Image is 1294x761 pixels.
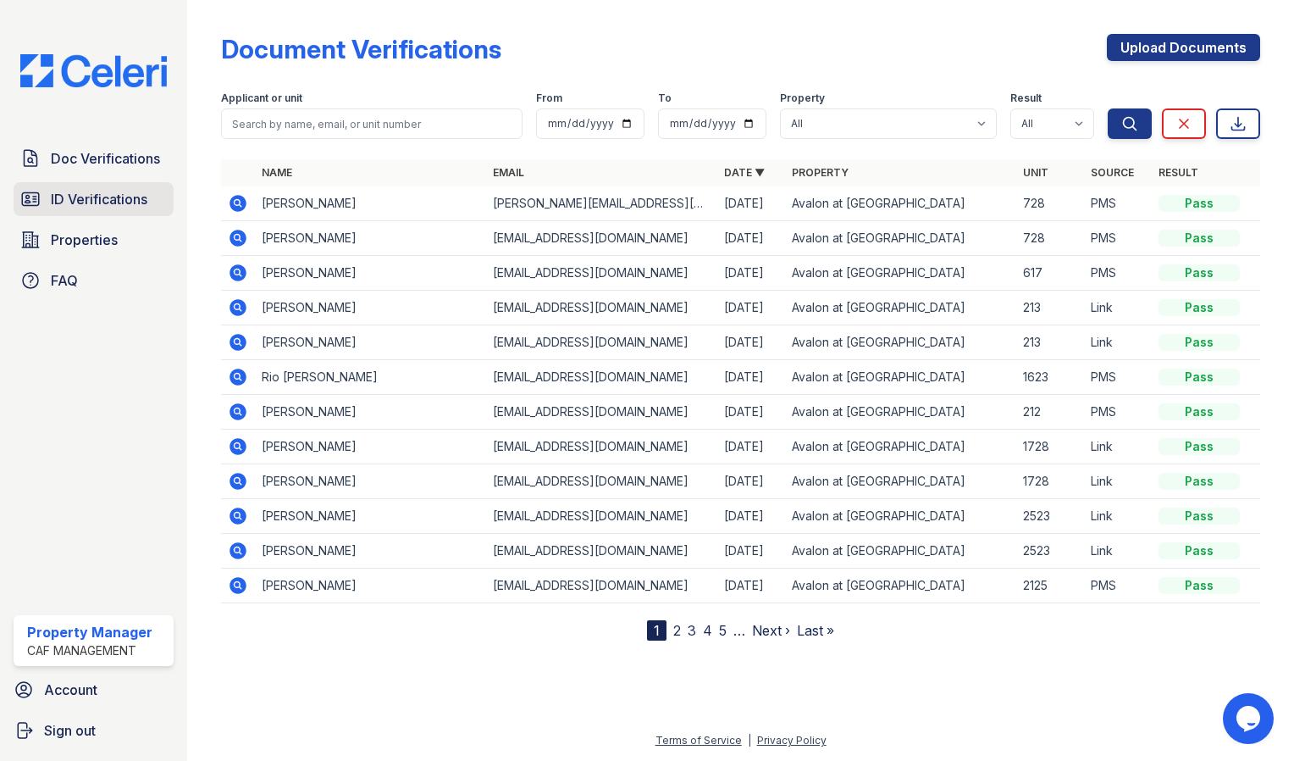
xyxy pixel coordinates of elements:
td: Avalon at [GEOGRAPHIC_DATA] [785,256,1016,291]
td: Link [1084,499,1152,534]
div: | [748,734,751,747]
input: Search by name, email, or unit number [221,108,523,139]
td: [EMAIL_ADDRESS][DOMAIN_NAME] [486,325,717,360]
td: [EMAIL_ADDRESS][DOMAIN_NAME] [486,395,717,430]
td: Avalon at [GEOGRAPHIC_DATA] [785,360,1016,395]
div: Pass [1159,542,1240,559]
td: [PERSON_NAME] [255,534,486,569]
span: Sign out [44,720,96,741]
div: Pass [1159,230,1240,247]
td: [EMAIL_ADDRESS][DOMAIN_NAME] [486,221,717,256]
td: [DATE] [717,360,785,395]
td: 2523 [1016,499,1084,534]
span: FAQ [51,270,78,291]
span: Account [44,680,97,700]
a: Result [1159,166,1198,179]
td: [PERSON_NAME] [255,395,486,430]
div: Pass [1159,577,1240,594]
div: 1 [647,620,666,641]
td: Avalon at [GEOGRAPHIC_DATA] [785,430,1016,464]
a: 3 [688,622,696,639]
td: [EMAIL_ADDRESS][DOMAIN_NAME] [486,291,717,325]
td: [PERSON_NAME] [255,430,486,464]
span: … [733,620,745,641]
td: [DATE] [717,499,785,534]
a: ID Verifications [14,182,174,216]
div: Pass [1159,264,1240,281]
a: Doc Verifications [14,142,174,175]
a: 2 [673,622,681,639]
td: Avalon at [GEOGRAPHIC_DATA] [785,291,1016,325]
td: 213 [1016,291,1084,325]
td: [DATE] [717,256,785,291]
div: Pass [1159,508,1240,525]
label: Property [780,92,825,105]
td: 1728 [1016,464,1084,499]
a: Sign out [7,714,180,747]
td: 2523 [1016,534,1084,569]
div: Pass [1159,403,1240,420]
td: Link [1084,464,1152,499]
td: [DATE] [717,291,785,325]
td: [PERSON_NAME] [255,221,486,256]
label: To [658,92,672,105]
td: Link [1084,534,1152,569]
div: Pass [1159,299,1240,316]
td: Avalon at [GEOGRAPHIC_DATA] [785,464,1016,499]
a: Upload Documents [1107,34,1260,61]
td: [EMAIL_ADDRESS][DOMAIN_NAME] [486,430,717,464]
td: [EMAIL_ADDRESS][DOMAIN_NAME] [486,360,717,395]
td: PMS [1084,360,1152,395]
td: [DATE] [717,186,785,221]
td: [PERSON_NAME] [255,499,486,534]
td: [DATE] [717,430,785,464]
a: Email [493,166,524,179]
a: Terms of Service [655,734,742,747]
td: 1728 [1016,430,1084,464]
td: [PERSON_NAME] [255,186,486,221]
div: Pass [1159,195,1240,212]
td: Avalon at [GEOGRAPHIC_DATA] [785,499,1016,534]
span: Properties [51,230,118,250]
td: 728 [1016,221,1084,256]
td: [EMAIL_ADDRESS][DOMAIN_NAME] [486,499,717,534]
td: Avalon at [GEOGRAPHIC_DATA] [785,325,1016,360]
td: 212 [1016,395,1084,430]
a: 4 [703,622,712,639]
td: PMS [1084,221,1152,256]
td: 213 [1016,325,1084,360]
td: [PERSON_NAME] [255,256,486,291]
div: Document Verifications [221,34,501,64]
td: PMS [1084,256,1152,291]
a: Name [262,166,292,179]
td: [PERSON_NAME] [255,464,486,499]
td: PMS [1084,395,1152,430]
div: CAF Management [27,642,152,659]
td: Avalon at [GEOGRAPHIC_DATA] [785,534,1016,569]
td: [DATE] [717,569,785,603]
span: Doc Verifications [51,148,160,169]
a: Privacy Policy [757,734,827,747]
td: [DATE] [717,534,785,569]
td: [EMAIL_ADDRESS][DOMAIN_NAME] [486,256,717,291]
a: Account [7,673,180,707]
td: Rio [PERSON_NAME] [255,360,486,395]
td: 1623 [1016,360,1084,395]
td: 617 [1016,256,1084,291]
a: FAQ [14,264,174,297]
a: Date ▼ [724,166,765,179]
td: Avalon at [GEOGRAPHIC_DATA] [785,221,1016,256]
td: PMS [1084,186,1152,221]
td: [EMAIL_ADDRESS][DOMAIN_NAME] [486,569,717,603]
td: Link [1084,291,1152,325]
td: [DATE] [717,395,785,430]
label: Result [1010,92,1042,105]
label: Applicant or unit [221,92,302,105]
label: From [536,92,562,105]
a: Property [792,166,849,179]
img: CE_Logo_Blue-a8612792a0a2168367f1c8372b55b34899dd931a85d93a1a3d3e32e68fde9ad4.png [7,54,180,87]
div: Pass [1159,438,1240,455]
a: Properties [14,223,174,257]
td: Avalon at [GEOGRAPHIC_DATA] [785,186,1016,221]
